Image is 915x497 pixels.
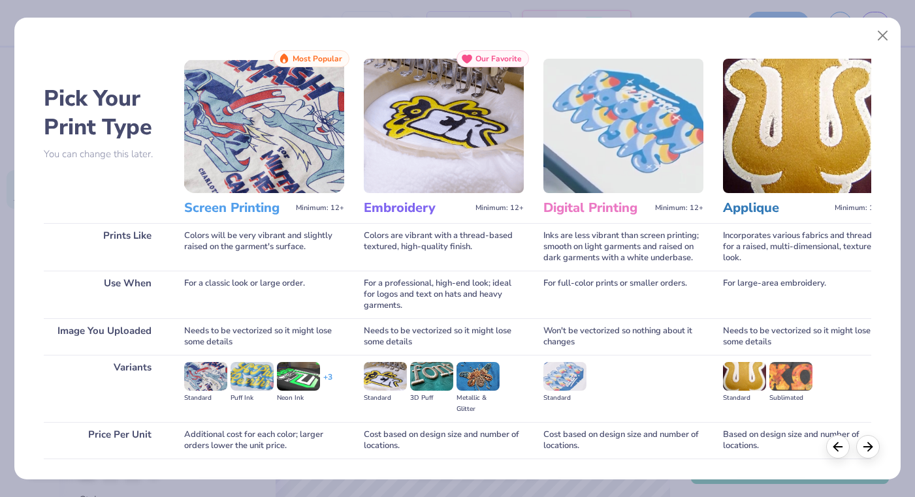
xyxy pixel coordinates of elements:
[184,362,227,391] img: Standard
[543,393,586,404] div: Standard
[543,362,586,391] img: Standard
[543,271,703,318] div: For full-color prints or smaller orders.
[723,223,883,271] div: Incorporates various fabrics and threads for a raised, multi-dimensional, textured look.
[871,23,895,48] button: Close
[323,372,332,394] div: + 3
[475,203,524,213] span: Minimum: 12+
[184,271,344,318] div: For a classic look or large order.
[364,271,524,318] div: For a professional, high-end look; ideal for logos and text on hats and heavy garments.
[723,271,883,318] div: For large-area embroidery.
[457,393,500,415] div: Metallic & Glitter
[655,203,703,213] span: Minimum: 12+
[293,54,342,63] span: Most Popular
[723,200,829,217] h3: Applique
[231,362,274,391] img: Puff Ink
[44,149,165,160] p: You can change this later.
[543,318,703,355] div: Won't be vectorized so nothing about it changes
[723,318,883,355] div: Needs to be vectorized so it might lose some details
[543,422,703,459] div: Cost based on design size and number of locations.
[364,59,524,193] img: Embroidery
[723,393,766,404] div: Standard
[723,59,883,193] img: Applique
[835,203,883,213] span: Minimum: 12+
[364,362,407,391] img: Standard
[364,318,524,355] div: Needs to be vectorized so it might lose some details
[543,200,650,217] h3: Digital Printing
[457,362,500,391] img: Metallic & Glitter
[184,200,291,217] h3: Screen Printing
[543,223,703,271] div: Inks are less vibrant than screen printing; smooth on light garments and raised on dark garments ...
[364,223,524,271] div: Colors are vibrant with a thread-based textured, high-quality finish.
[769,393,812,404] div: Sublimated
[475,54,522,63] span: Our Favorite
[231,393,274,404] div: Puff Ink
[184,422,344,459] div: Additional cost for each color; larger orders lower the unit price.
[184,59,344,193] img: Screen Printing
[44,84,165,142] h2: Pick Your Print Type
[277,393,320,404] div: Neon Ink
[769,362,812,391] img: Sublimated
[184,223,344,271] div: Colors will be very vibrant and slightly raised on the garment's surface.
[184,393,227,404] div: Standard
[723,422,883,459] div: Based on design size and number of locations.
[364,200,470,217] h3: Embroidery
[410,362,453,391] img: 3D Puff
[44,422,165,459] div: Price Per Unit
[44,318,165,355] div: Image You Uploaded
[44,355,165,422] div: Variants
[364,393,407,404] div: Standard
[44,223,165,271] div: Prints Like
[184,318,344,355] div: Needs to be vectorized so it might lose some details
[296,203,344,213] span: Minimum: 12+
[277,362,320,391] img: Neon Ink
[44,271,165,318] div: Use When
[723,362,766,391] img: Standard
[543,59,703,193] img: Digital Printing
[410,393,453,404] div: 3D Puff
[364,422,524,459] div: Cost based on design size and number of locations.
